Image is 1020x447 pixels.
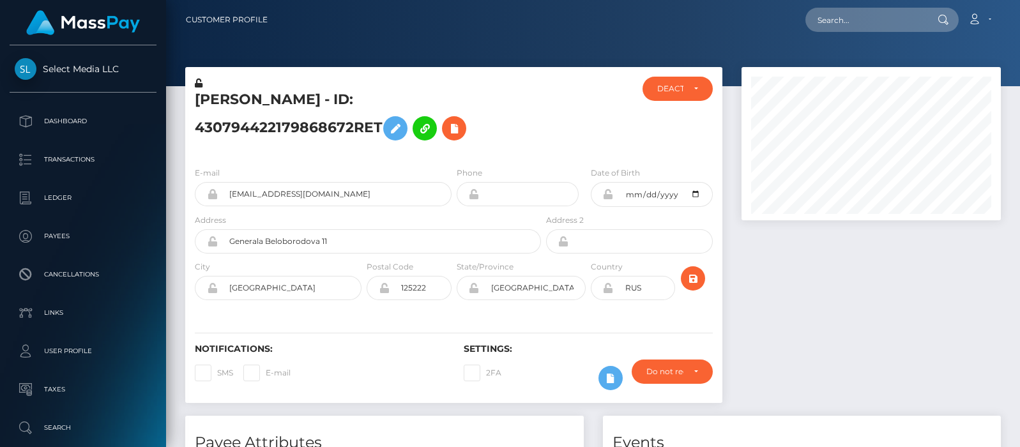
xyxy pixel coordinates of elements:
p: Transactions [15,150,151,169]
p: Dashboard [15,112,151,131]
p: Links [15,303,151,322]
p: Payees [15,227,151,246]
div: Do not require [646,367,684,377]
label: Date of Birth [591,167,640,179]
a: Ledger [10,182,156,214]
label: Postal Code [367,261,413,273]
div: DEACTIVE [657,84,683,94]
label: City [195,261,210,273]
img: Select Media LLC [15,58,36,80]
a: Search [10,412,156,444]
h6: Notifications: [195,344,445,354]
a: Transactions [10,144,156,176]
a: Cancellations [10,259,156,291]
a: Payees [10,220,156,252]
a: Taxes [10,374,156,405]
span: Select Media LLC [10,63,156,75]
input: Search... [805,8,925,32]
label: 2FA [464,365,501,381]
label: Country [591,261,623,273]
p: Ledger [15,188,151,208]
label: Phone [457,167,482,179]
a: Customer Profile [186,6,268,33]
p: Cancellations [15,265,151,284]
a: Links [10,297,156,329]
a: User Profile [10,335,156,367]
label: E-mail [195,167,220,179]
p: User Profile [15,342,151,361]
label: E-mail [243,365,291,381]
label: Address [195,215,226,226]
img: MassPay Logo [26,10,140,35]
button: DEACTIVE [643,77,713,101]
h6: Settings: [464,344,713,354]
p: Search [15,418,151,437]
label: Address 2 [546,215,584,226]
h5: [PERSON_NAME] - ID: 430794422179868672RET [195,90,534,147]
label: SMS [195,365,233,381]
p: Taxes [15,380,151,399]
button: Do not require [632,360,713,384]
label: State/Province [457,261,514,273]
a: Dashboard [10,105,156,137]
